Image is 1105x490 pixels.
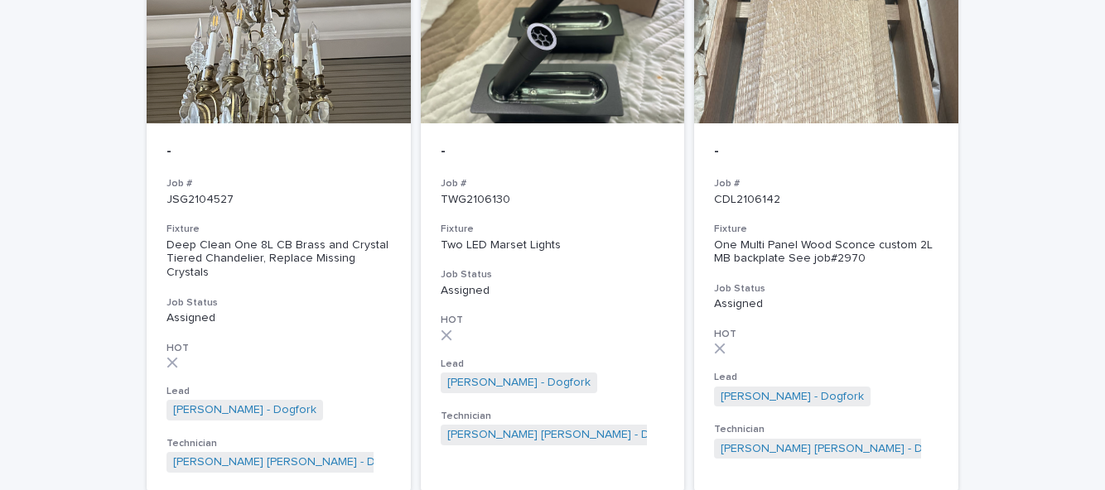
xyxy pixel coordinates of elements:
[441,410,665,423] h3: Technician
[441,314,665,327] h3: HOT
[173,403,316,417] a: [PERSON_NAME] - Dogfork
[166,193,391,207] p: JSG2104527
[166,238,391,280] div: Deep Clean One 8L CB Brass and Crystal Tiered Chandelier, Replace Missing Crystals
[166,311,391,325] p: Assigned
[441,177,665,190] h3: Job #
[166,177,391,190] h3: Job #
[166,342,391,355] h3: HOT
[441,238,665,252] div: Two LED Marset Lights
[441,223,665,236] h3: Fixture
[173,455,476,469] a: [PERSON_NAME] [PERSON_NAME] - Dogfork - Technician
[441,358,665,371] h3: Lead
[166,296,391,310] h3: Job Status
[447,376,591,390] a: [PERSON_NAME] - Dogfork
[441,284,665,298] p: Assigned
[714,297,939,311] p: Assigned
[714,423,939,436] h3: Technician
[714,143,939,161] p: -
[166,223,391,236] h3: Fixture
[166,437,391,450] h3: Technician
[714,223,939,236] h3: Fixture
[721,442,1024,456] a: [PERSON_NAME] [PERSON_NAME] - Dogfork - Technician
[441,193,665,207] p: TWG2106130
[441,143,665,161] p: -
[166,385,391,398] h3: Lead
[166,143,391,161] p: -
[714,177,939,190] h3: Job #
[714,371,939,384] h3: Lead
[721,390,864,404] a: [PERSON_NAME] - Dogfork
[441,268,665,281] h3: Job Status
[447,428,750,442] a: [PERSON_NAME] [PERSON_NAME] - Dogfork - Technician
[714,238,939,267] div: One Multi Panel Wood Sconce custom 2L MB backplate See job#2970
[714,328,939,341] h3: HOT
[714,282,939,295] h3: Job Status
[714,193,939,207] p: CDL2106142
